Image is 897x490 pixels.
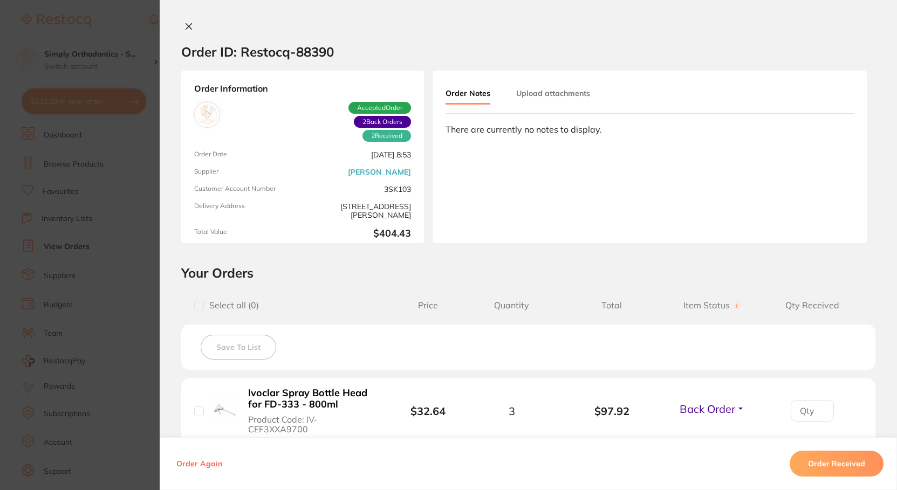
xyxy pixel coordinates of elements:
[562,405,662,417] b: $97.92
[509,405,515,417] span: 3
[348,168,411,176] a: [PERSON_NAME]
[248,415,375,434] span: Product Code: IV-CEF3XXA9700
[676,402,748,416] button: Back Order
[181,265,875,281] h2: Your Orders
[307,202,411,219] span: [STREET_ADDRESS][PERSON_NAME]
[194,202,298,219] span: Delivery Address
[446,84,490,105] button: Order Notes
[197,105,217,125] img: Henry Schein Halas
[791,400,834,422] input: Qty
[194,84,411,93] strong: Order Information
[562,300,662,310] span: Total
[362,130,411,142] span: Received
[395,300,462,310] span: Price
[307,185,411,194] span: 3SK103
[201,335,276,360] button: Save To List
[516,84,590,103] button: Upload attachments
[194,150,298,159] span: Order Date
[680,402,735,416] span: Back Order
[307,150,411,159] span: [DATE] 8:53
[348,102,411,114] span: Accepted Order
[173,459,225,468] button: Order Again
[194,228,298,239] span: Total Value
[181,44,334,60] h2: Order ID: Restocq- 88390
[662,300,762,310] span: Item Status
[212,397,237,422] img: Ivoclar Spray Bottle Head for FD-333 - 800ml
[194,168,298,176] span: Supplier
[307,228,411,239] b: $404.43
[410,404,446,418] b: $32.64
[248,388,375,410] b: Ivoclar Spray Bottle Head for FD-333 - 800ml
[245,387,379,434] button: Ivoclar Spray Bottle Head for FD-333 - 800ml Product Code: IV-CEF3XXA9700
[204,300,259,310] span: Select all ( 0 )
[790,451,884,477] button: Order Received
[762,300,862,310] span: Qty Received
[462,300,562,310] span: Quantity
[354,116,411,128] span: Back orders
[446,125,854,134] div: There are currently no notes to display.
[194,185,298,194] span: Customer Account Number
